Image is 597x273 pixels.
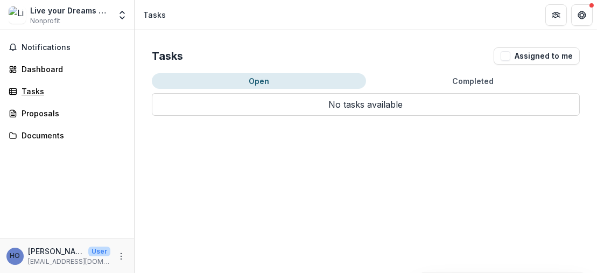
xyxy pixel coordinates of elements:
[30,16,60,26] span: Nonprofit
[22,86,121,97] div: Tasks
[9,6,26,24] img: Live your Dreams Africa Foundation
[28,246,84,257] p: [PERSON_NAME]
[152,93,580,116] p: No tasks available
[4,39,130,56] button: Notifications
[115,4,130,26] button: Open entity switcher
[22,130,121,141] div: Documents
[4,104,130,122] a: Proposals
[22,108,121,119] div: Proposals
[22,43,125,52] span: Notifications
[152,50,183,62] h2: Tasks
[4,60,130,78] a: Dashboard
[115,250,128,263] button: More
[10,253,20,260] div: Harmony Osazuwa
[139,7,170,23] nav: breadcrumb
[30,5,110,16] div: Live your Dreams Africa Foundation
[22,64,121,75] div: Dashboard
[4,127,130,144] a: Documents
[571,4,593,26] button: Get Help
[494,47,580,65] button: Assigned to me
[152,73,366,89] button: Open
[88,247,110,256] p: User
[143,9,166,20] div: Tasks
[4,82,130,100] a: Tasks
[366,73,580,89] button: Completed
[28,257,110,267] p: [EMAIL_ADDRESS][DOMAIN_NAME]
[545,4,567,26] button: Partners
